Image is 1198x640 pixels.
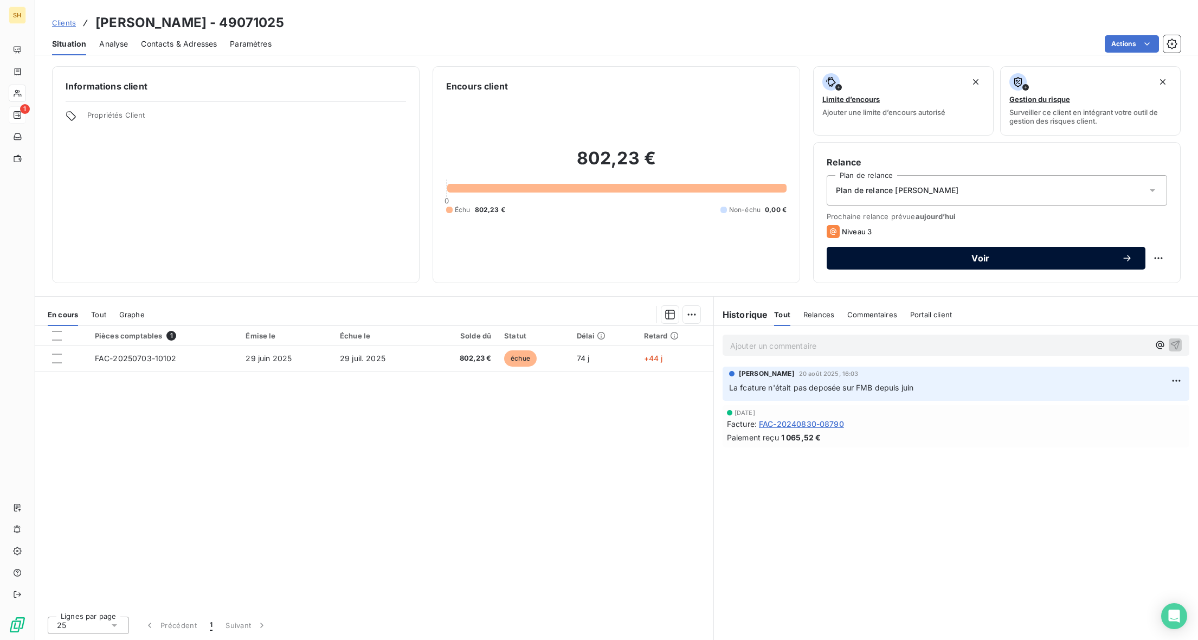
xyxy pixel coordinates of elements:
span: Surveiller ce client en intégrant votre outil de gestion des risques client. [1009,108,1171,125]
span: FAC-20240830-08790 [759,418,844,430]
button: Précédent [138,614,203,637]
span: Échu [455,205,471,215]
span: La fcature n'était pas deposée sur FMB depuis juin [729,383,914,392]
div: Émise le [246,331,327,340]
span: Portail client [910,310,952,319]
span: En cours [48,310,78,319]
span: 0 [445,196,449,205]
span: 29 juin 2025 [246,354,292,363]
span: échue [504,350,537,367]
span: 25 [57,620,66,631]
span: 74 j [577,354,590,363]
span: Non-échu [729,205,761,215]
span: Limite d’encours [822,95,880,104]
span: 1 065,52 € [781,432,821,443]
span: 1 [166,331,176,341]
button: Voir [827,247,1145,270]
span: Niveau 3 [842,227,872,236]
button: 1 [203,614,219,637]
span: Analyse [99,39,128,49]
div: Pièces comptables [95,331,233,341]
span: [DATE] [735,409,755,416]
span: 29 juil. 2025 [340,354,385,363]
span: Clients [52,18,76,27]
span: Prochaine relance prévue [827,212,1167,221]
span: Plan de relance [PERSON_NAME] [836,185,958,196]
span: +44 j [644,354,663,363]
h6: Encours client [446,80,508,93]
span: 20 août 2025, 16:03 [799,370,859,377]
span: Gestion du risque [1009,95,1070,104]
button: Gestion du risqueSurveiller ce client en intégrant votre outil de gestion des risques client. [1000,66,1181,136]
div: SH [9,7,26,24]
h6: Relance [827,156,1167,169]
h3: [PERSON_NAME] - 49071025 [95,13,284,33]
span: Facture : [727,418,757,430]
span: Tout [91,310,106,319]
div: Délai [577,331,631,340]
h2: 802,23 € [446,148,787,180]
span: Ajouter une limite d’encours autorisé [822,108,945,117]
span: Graphe [119,310,145,319]
span: Commentaires [847,310,897,319]
span: Propriétés Client [87,111,406,126]
span: 802,23 € [433,353,491,364]
div: Retard [644,331,707,340]
span: FAC-20250703-10102 [95,354,177,363]
span: Contacts & Adresses [141,39,217,49]
span: Situation [52,39,86,49]
h6: Informations client [66,80,406,93]
button: Actions [1105,35,1159,53]
div: Échue le [340,331,420,340]
a: Clients [52,17,76,28]
span: aujourd’hui [916,212,956,221]
h6: Historique [714,308,768,321]
button: Limite d’encoursAjouter une limite d’encours autorisé [813,66,994,136]
span: 1 [210,620,212,631]
span: 802,23 € [475,205,505,215]
img: Logo LeanPay [9,616,26,633]
span: 1 [20,104,30,114]
span: Paramètres [230,39,272,49]
div: Open Intercom Messenger [1161,603,1187,629]
button: Suivant [219,614,274,637]
div: Solde dû [433,331,491,340]
span: Paiement reçu [727,432,779,443]
span: Voir [840,254,1122,263]
span: Relances [803,310,834,319]
span: [PERSON_NAME] [739,369,795,379]
span: Tout [774,310,790,319]
div: Statut [504,331,564,340]
span: 0,00 € [765,205,787,215]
